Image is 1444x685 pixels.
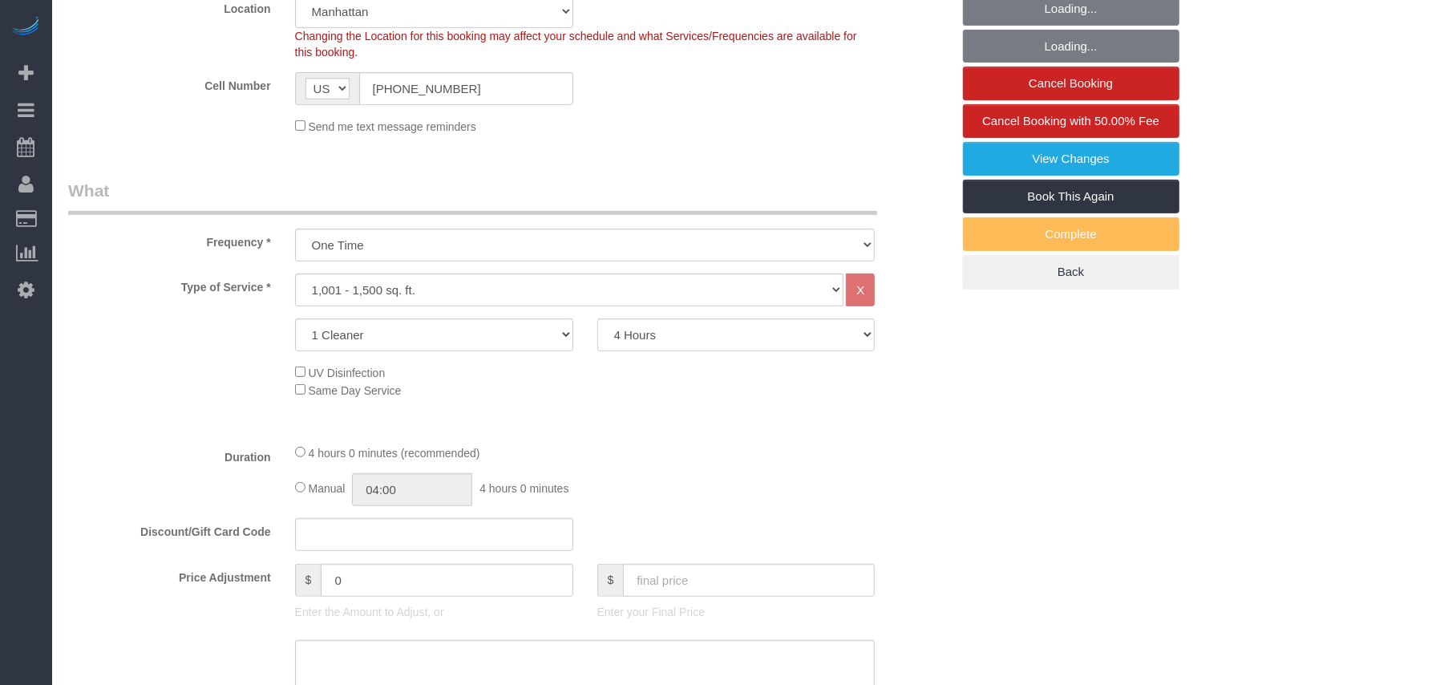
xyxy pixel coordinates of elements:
[56,274,283,295] label: Type of Service *
[623,564,875,597] input: final price
[963,104,1179,138] a: Cancel Booking with 50.00% Fee
[309,482,346,495] span: Manual
[56,564,283,586] label: Price Adjustment
[295,30,857,59] span: Changing the Location for this booking may affect your schedule and what Services/Frequencies are...
[309,447,480,460] span: 4 hours 0 minutes (recommended)
[56,72,283,94] label: Cell Number
[359,72,573,105] input: Cell Number
[56,229,283,250] label: Frequency *
[982,114,1159,128] span: Cancel Booking with 50.00% Fee
[56,518,283,540] label: Discount/Gift Card Code
[963,142,1179,176] a: View Changes
[963,255,1179,289] a: Back
[597,564,624,597] span: $
[309,367,386,379] span: UV Disinfection
[309,384,402,397] span: Same Day Service
[68,179,877,215] legend: What
[963,180,1179,213] a: Book This Again
[963,67,1179,100] a: Cancel Booking
[56,444,283,465] label: Duration
[10,16,42,39] img: Automaid Logo
[597,604,876,620] p: Enter your Final Price
[479,482,568,495] span: 4 hours 0 minutes
[309,120,476,133] span: Send me text message reminders
[295,564,322,597] span: $
[295,604,573,620] p: Enter the Amount to Adjust, or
